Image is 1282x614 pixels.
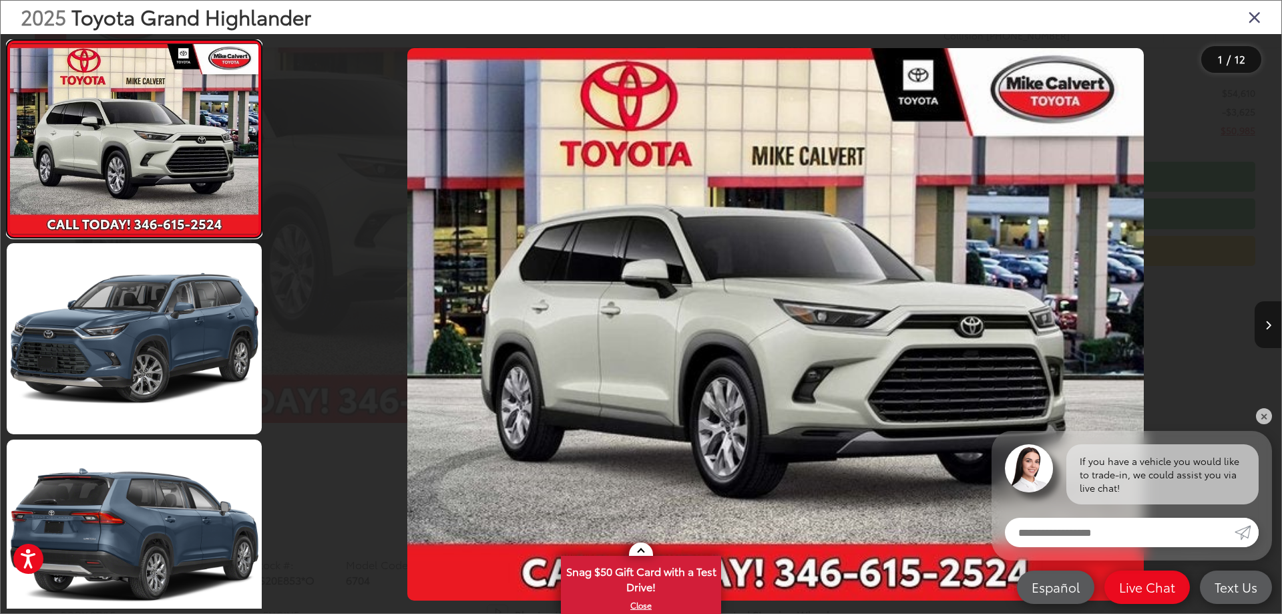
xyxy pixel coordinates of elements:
[7,44,260,234] img: 2025 Toyota Grand Highlander Limited
[270,48,1281,601] div: 2025 Toyota Grand Highlander Limited 0
[1005,444,1053,492] img: Agent profile photo
[21,2,66,31] span: 2025
[1112,579,1182,595] span: Live Chat
[1200,571,1272,604] a: Text Us
[1005,518,1235,547] input: Enter your message
[1025,579,1086,595] span: Español
[1255,301,1281,348] button: Next image
[1248,8,1261,25] i: Close gallery
[1017,571,1094,604] a: Español
[1218,51,1223,66] span: 1
[1235,518,1259,547] a: Submit
[562,557,720,598] span: Snag $50 Gift Card with a Test Drive!
[4,241,264,436] img: 2025 Toyota Grand Highlander Limited
[1235,51,1245,66] span: 12
[1208,579,1264,595] span: Text Us
[1225,55,1232,64] span: /
[1104,571,1190,604] a: Live Chat
[71,2,311,31] span: Toyota Grand Highlander
[1066,444,1259,504] div: If you have a vehicle you would like to trade-in, we could assist you via live chat!
[407,48,1144,601] img: 2025 Toyota Grand Highlander Limited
